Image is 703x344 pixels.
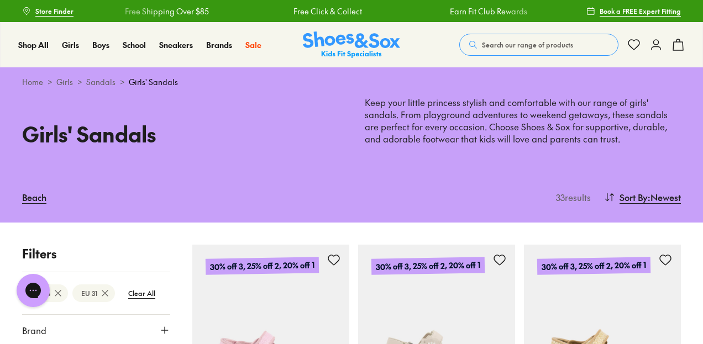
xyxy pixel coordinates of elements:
[449,6,527,17] a: Earn Fit Club Rewards
[159,39,193,51] a: Sneakers
[303,31,400,59] img: SNS_Logo_Responsive.svg
[129,76,178,88] span: Girls' Sandals
[62,39,79,50] span: Girls
[600,6,681,16] span: Book a FREE Expert Fitting
[18,39,49,51] a: Shop All
[22,185,46,209] a: Beach
[11,270,55,311] iframe: Gorgias live chat messenger
[206,39,232,51] a: Brands
[123,39,146,51] a: School
[22,76,681,88] div: > > >
[18,39,49,50] span: Shop All
[604,185,681,209] button: Sort By:Newest
[303,31,400,59] a: Shoes & Sox
[245,39,261,50] span: Sale
[22,1,74,21] a: Store Finder
[35,6,74,16] span: Store Finder
[86,76,116,88] a: Sandals
[62,39,79,51] a: Girls
[365,97,681,145] p: Keep your little princess stylish and comfortable with our range of girls' sandals. From playgrou...
[22,324,46,337] span: Brand
[648,190,681,204] span: : Newest
[125,6,209,17] a: Free Shipping Over $85
[119,283,164,303] btn: Clear All
[620,190,648,204] span: Sort By
[206,257,319,275] p: 30% off 3, 25% off 2, 20% off 1
[459,34,618,56] button: Search our range of products
[72,284,115,302] btn: EU 31
[22,76,43,88] a: Home
[123,39,146,50] span: School
[537,257,650,275] p: 30% off 3, 25% off 2, 20% off 1
[56,76,73,88] a: Girls
[92,39,109,50] span: Boys
[22,245,170,263] p: Filters
[92,39,109,51] a: Boys
[586,1,681,21] a: Book a FREE Expert Fitting
[206,39,232,50] span: Brands
[159,39,193,50] span: Sneakers
[22,118,338,150] h1: Girls' Sandals
[552,190,591,204] p: 33 results
[482,40,573,50] span: Search our range of products
[245,39,261,51] a: Sale
[293,6,362,17] a: Free Click & Collect
[371,257,485,275] p: 30% off 3, 25% off 2, 20% off 1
